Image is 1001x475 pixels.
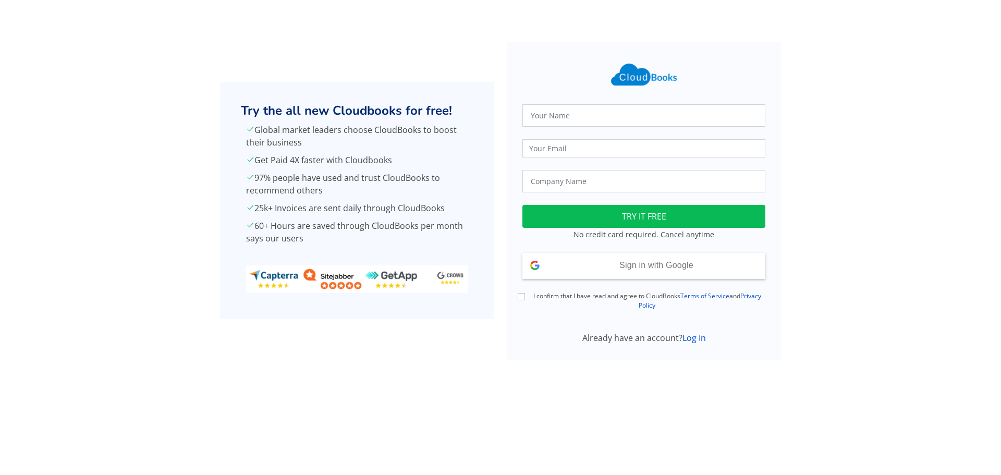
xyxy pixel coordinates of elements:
[516,332,772,344] div: Already have an account?
[522,205,765,228] button: TRY IT FREE
[246,202,468,214] p: 25k+ Invoices are sent daily through CloudBooks
[241,103,473,118] h2: Try the all new Cloudbooks for free!
[246,220,468,245] p: 60+ Hours are saved through CloudBooks per month says our users
[605,57,683,92] img: Cloudbooks Logo
[619,261,693,270] span: Sign in with Google
[246,154,468,166] p: Get Paid 4X faster with Cloudbooks
[246,172,468,197] p: 97% people have used and trust CloudBooks to recommend others
[682,332,706,344] a: Log In
[246,124,468,149] p: Global market leaders choose CloudBooks to boost their business
[573,229,714,239] small: No credit card required. Cancel anytime
[680,291,729,300] a: Terms of Service
[529,291,765,310] label: I confirm that I have read and agree to CloudBooks and
[639,291,761,310] a: Privacy Policy
[522,104,765,127] input: Your Name
[522,139,765,157] input: Your Email
[522,170,765,192] input: Company Name
[246,265,468,293] img: ratings_banner.png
